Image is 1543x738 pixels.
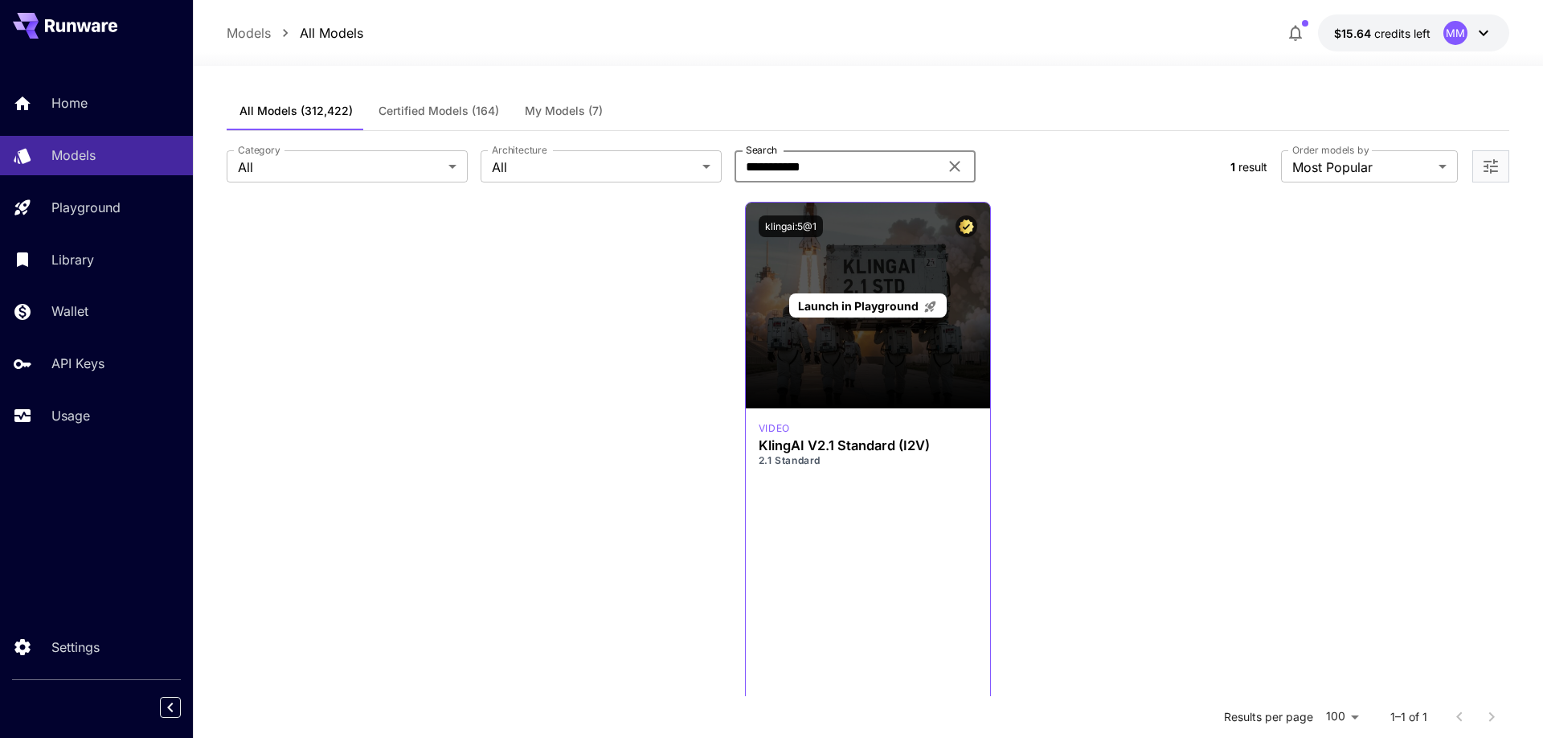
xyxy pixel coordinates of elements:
p: 1–1 of 1 [1390,709,1427,725]
div: klingai_2_1_std [759,421,790,436]
a: All Models [300,23,363,43]
a: Launch in Playground [789,293,946,318]
span: $15.64 [1334,27,1374,40]
span: 1 [1230,160,1235,174]
p: Results per page [1224,709,1313,725]
p: video [759,421,790,436]
p: 2.1 Standard [759,453,977,468]
label: Architecture [492,143,546,157]
p: Usage [51,406,90,425]
button: klingai:5@1 [759,215,823,237]
a: Models [227,23,271,43]
p: Playground [51,198,121,217]
nav: breadcrumb [227,23,363,43]
button: Open more filters [1481,157,1500,177]
div: MM [1443,21,1467,45]
button: $15.6419MM [1318,14,1509,51]
span: All [492,158,696,177]
span: result [1238,160,1267,174]
span: All Models (312,422) [239,104,353,118]
div: Collapse sidebar [172,693,193,722]
button: Collapse sidebar [160,697,181,718]
label: Order models by [1292,143,1369,157]
label: Search [746,143,777,157]
span: My Models (7) [525,104,603,118]
button: Certified Model – Vetted for best performance and includes a commercial license. [956,215,977,237]
p: Wallet [51,301,88,321]
h3: KlingAI V2.1 Standard (I2V) [759,438,977,453]
p: Library [51,250,94,269]
span: Launch in Playground [798,299,919,313]
span: Most Popular [1292,158,1432,177]
span: credits left [1374,27,1430,40]
label: Category [238,143,280,157]
span: All [238,158,442,177]
span: Certified Models (164) [379,104,499,118]
p: Home [51,93,88,113]
p: Settings [51,638,100,657]
p: Models [51,146,96,165]
div: $15.6419 [1334,25,1430,42]
p: API Keys [51,354,104,373]
div: 100 [1320,705,1365,728]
